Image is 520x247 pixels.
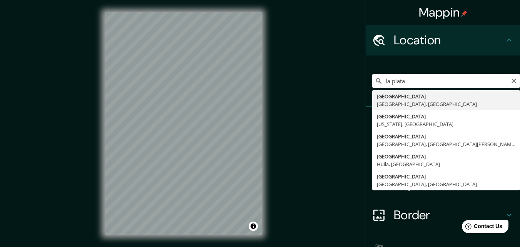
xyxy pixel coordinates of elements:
[377,153,515,160] div: [GEOGRAPHIC_DATA]
[377,113,515,120] div: [GEOGRAPHIC_DATA]
[377,173,515,180] div: [GEOGRAPHIC_DATA]
[377,160,515,168] div: Huila, [GEOGRAPHIC_DATA]
[461,10,467,17] img: pin-icon.png
[366,200,520,230] div: Border
[377,92,515,100] div: [GEOGRAPHIC_DATA]
[366,107,520,138] div: Pins
[366,138,520,169] div: Style
[394,32,505,48] h4: Location
[377,120,515,128] div: [US_STATE], [GEOGRAPHIC_DATA]
[394,207,505,223] h4: Border
[377,180,515,188] div: [GEOGRAPHIC_DATA], [GEOGRAPHIC_DATA]
[249,222,258,231] button: Toggle attribution
[377,133,515,140] div: [GEOGRAPHIC_DATA]
[511,77,517,84] button: Clear
[377,100,515,108] div: [GEOGRAPHIC_DATA], [GEOGRAPHIC_DATA]
[419,5,468,20] h4: Mappin
[451,217,512,239] iframe: Help widget launcher
[377,140,515,148] div: [GEOGRAPHIC_DATA], [GEOGRAPHIC_DATA][PERSON_NAME], [GEOGRAPHIC_DATA]
[394,176,505,192] h4: Layout
[366,169,520,200] div: Layout
[105,12,262,235] canvas: Map
[372,74,520,88] input: Pick your city or area
[366,25,520,55] div: Location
